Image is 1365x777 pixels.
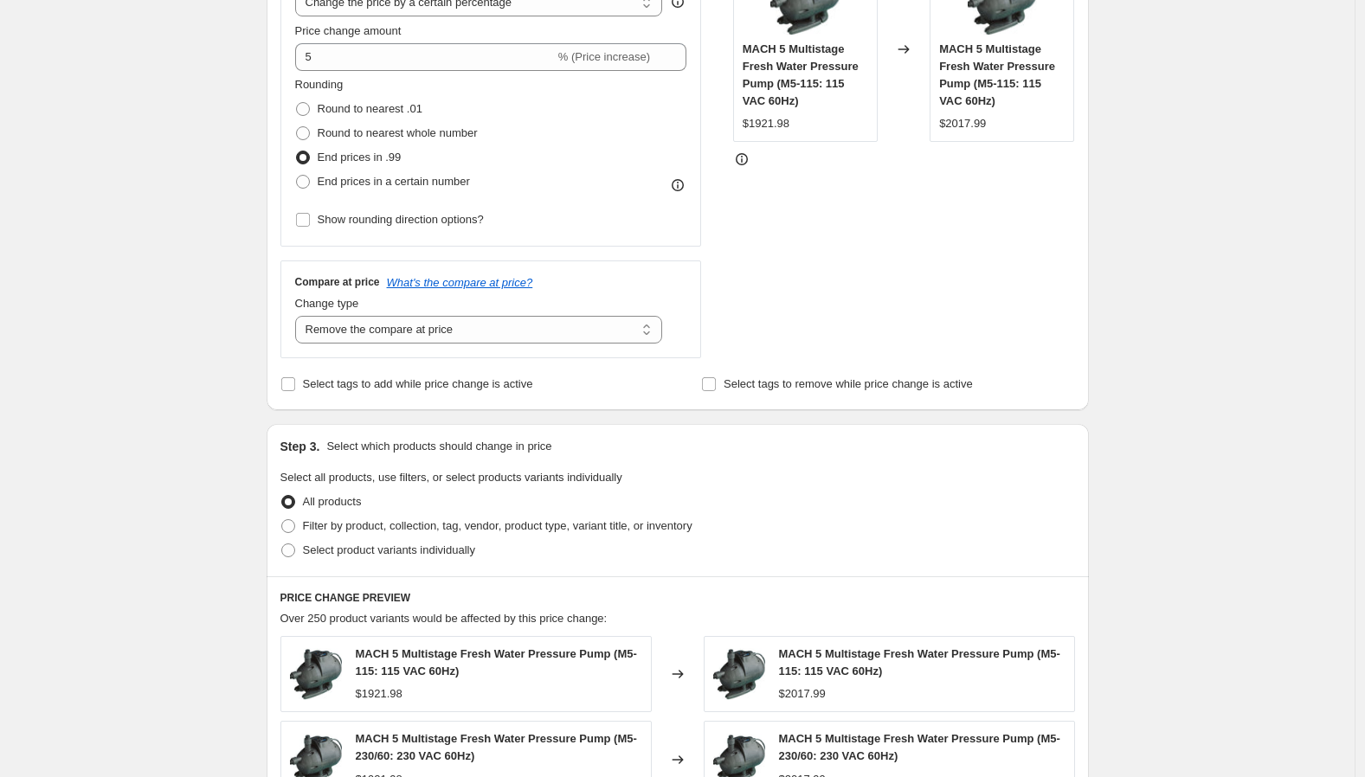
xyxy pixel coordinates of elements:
span: Select tags to add while price change is active [303,377,533,390]
div: $2017.99 [939,115,986,132]
div: $1921.98 [356,685,402,703]
h6: PRICE CHANGE PREVIEW [280,591,1075,605]
span: Rounding [295,78,344,91]
span: Over 250 product variants would be affected by this price change: [280,612,608,625]
span: Filter by product, collection, tag, vendor, product type, variant title, or inventory [303,519,692,532]
span: % (Price increase) [558,50,650,63]
span: Round to nearest .01 [318,102,422,115]
span: Select product variants individually [303,543,475,556]
span: End prices in .99 [318,151,402,164]
div: $1921.98 [743,115,789,132]
img: Mach-5_80x.jpg [290,648,342,700]
input: -15 [295,43,555,71]
button: What's the compare at price? [387,276,533,289]
h2: Step 3. [280,438,320,455]
span: Show rounding direction options? [318,213,484,226]
span: MACH 5 Multistage Fresh Water Pressure Pump (M5-230/60: 230 VAC 60Hz) [356,732,637,762]
span: Select all products, use filters, or select products variants individually [280,471,622,484]
h3: Compare at price [295,275,380,289]
span: MACH 5 Multistage Fresh Water Pressure Pump (M5-230/60: 230 VAC 60Hz) [779,732,1060,762]
span: All products [303,495,362,508]
span: MACH 5 Multistage Fresh Water Pressure Pump (M5-115: 115 VAC 60Hz) [743,42,859,107]
span: Change type [295,297,359,310]
div: $2017.99 [779,685,826,703]
span: Round to nearest whole number [318,126,478,139]
img: Mach-5_80x.jpg [713,648,765,700]
span: Price change amount [295,24,402,37]
p: Select which products should change in price [326,438,551,455]
span: MACH 5 Multistage Fresh Water Pressure Pump (M5-115: 115 VAC 60Hz) [356,647,637,677]
span: Select tags to remove while price change is active [724,377,973,390]
span: End prices in a certain number [318,175,470,188]
span: MACH 5 Multistage Fresh Water Pressure Pump (M5-115: 115 VAC 60Hz) [779,647,1060,677]
span: MACH 5 Multistage Fresh Water Pressure Pump (M5-115: 115 VAC 60Hz) [939,42,1055,107]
